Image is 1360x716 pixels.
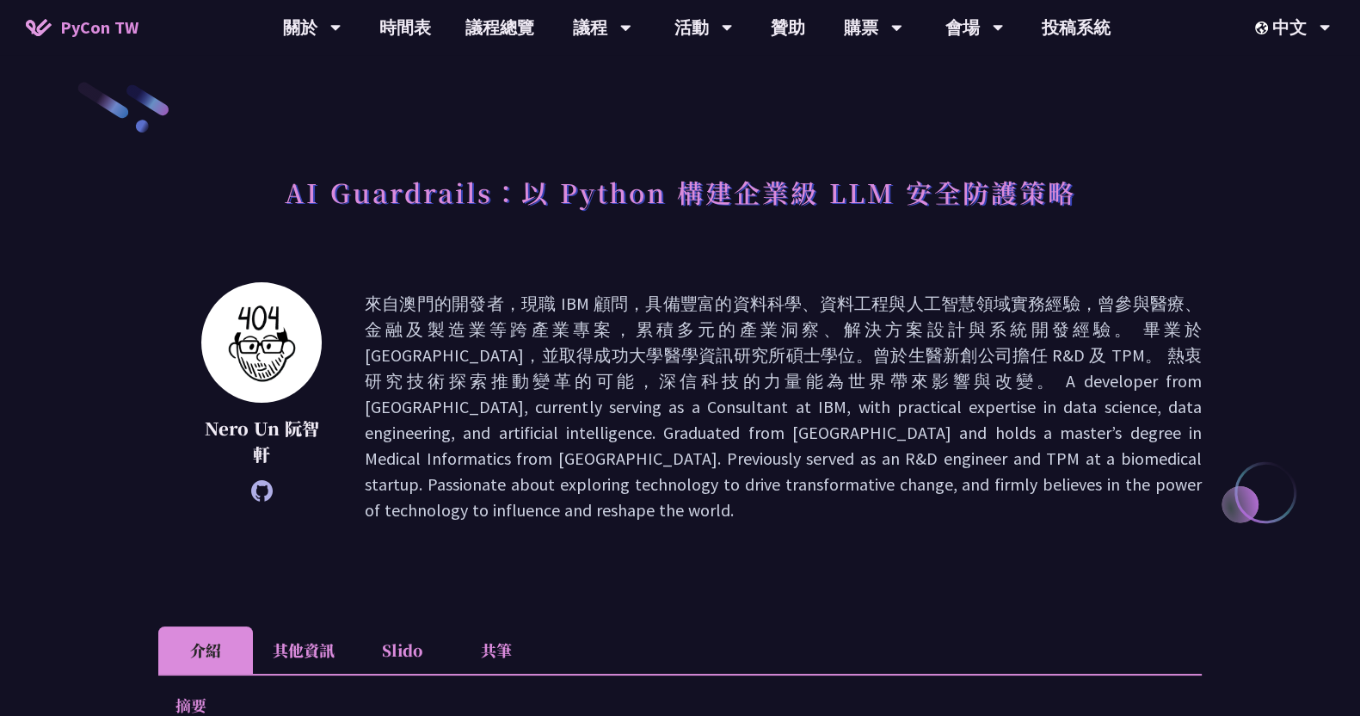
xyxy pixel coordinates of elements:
[201,416,322,467] p: Nero Un 阮智軒
[354,626,449,674] li: Slido
[285,166,1076,218] h1: AI Guardrails：以 Python 構建企業級 LLM 安全防護策略
[1255,22,1272,34] img: Locale Icon
[9,6,156,49] a: PyCon TW
[449,626,544,674] li: 共筆
[201,282,322,403] img: Nero Un 阮智軒
[26,19,52,36] img: Home icon of PyCon TW 2025
[253,626,354,674] li: 其他資訊
[158,626,253,674] li: 介紹
[365,291,1202,523] p: 來自澳門的開發者，現職 IBM 顧問，具備豐富的資料科學、資料工程與人工智慧領域實務經驗，曾參與醫療、金融及製造業等跨產業專案，累積多元的產業洞察、解決方案設計與系統開發經驗。 畢業於[GEOG...
[60,15,138,40] span: PyCon TW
